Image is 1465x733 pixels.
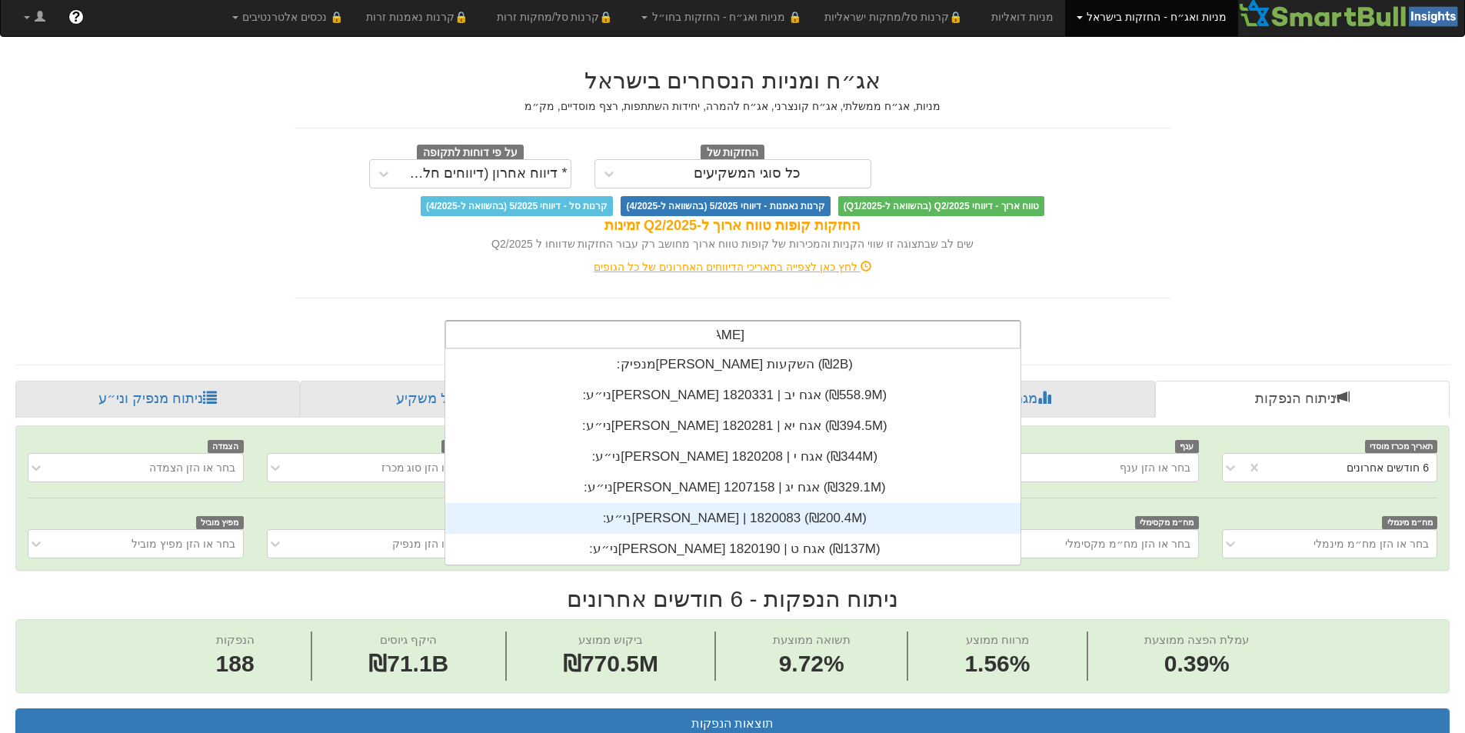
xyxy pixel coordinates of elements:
span: מפיץ מוביל [196,516,244,529]
h5: מניות, אג״ח ממשלתי, אג״ח קונצרני, אג״ח להמרה, יחידות השתתפות, רצף מוסדיים, מק״מ [295,101,1171,112]
div: ני״ע: ‏[PERSON_NAME] אגח יב | 1820331 ‎(₪558.9M)‎ [445,380,1021,411]
div: בחר או הזן מח״מ מינמלי [1314,536,1429,551]
h2: אג״ח ומניות הנסחרים בישראל [295,68,1171,93]
span: סוג מכרז [441,440,483,453]
div: ני״ע: ‏[PERSON_NAME] אגח ט | 1820190 ‎(₪137M)‎ [445,534,1021,565]
div: ני״ע: ‏[PERSON_NAME] אגח י | 1820208 ‎(₪344M)‎ [445,441,1021,472]
div: grid [445,349,1021,565]
span: ביקוש ממוצע [578,633,643,646]
div: ני״ע: ‏[PERSON_NAME] | 1820083 ‎(₪200.4M)‎ [445,503,1021,534]
span: קרנות נאמנות - דיווחי 5/2025 (בהשוואה ל-4/2025) [621,196,830,216]
div: בחר או הזן מח״מ מקסימלי [1065,536,1190,551]
div: החזקות קופות טווח ארוך ל-Q2/2025 זמינות [295,216,1171,236]
span: תשואה ממוצעת [773,633,851,646]
div: כל סוגי המשקיעים [694,166,801,182]
span: מח״מ מקסימלי [1135,516,1199,529]
div: ני״ע: ‏[PERSON_NAME] אגח יא | 1820281 ‎(₪394.5M)‎ [445,411,1021,441]
span: 0.39% [1144,648,1249,681]
span: טווח ארוך - דיווחי Q2/2025 (בהשוואה ל-Q1/2025) [838,196,1044,216]
div: לחץ כאן לצפייה בתאריכי הדיווחים האחרונים של כל הגופים [283,259,1183,275]
div: * דיווח אחרון (דיווחים חלקיים) [401,166,568,182]
span: החזקות של [701,145,765,162]
span: תאריך מכרז מוסדי [1365,440,1437,453]
div: מנפיק: ‏[PERSON_NAME] השקעות ‎(₪2B)‎ [445,349,1021,380]
span: הנפקות [216,633,255,646]
a: פרופיל משקיע [300,381,589,418]
h2: ניתוח הנפקות - 6 חודשים אחרונים [15,586,1450,611]
span: על פי דוחות לתקופה [417,145,524,162]
div: 6 חודשים אחרונים [1347,460,1429,475]
a: ניתוח הנפקות [1155,381,1450,418]
span: מרווח ממוצע [966,633,1029,646]
span: מח״מ מינמלי [1382,516,1437,529]
span: ₪770.5M [563,651,658,676]
div: בחר או הזן ענף [1120,460,1190,475]
span: ? [72,9,80,25]
div: ני״ע: ‏[PERSON_NAME] אגח יג | 1207158 ‎(₪329.1M)‎ [445,472,1021,503]
span: 1.56% [964,648,1030,681]
h3: תוצאות הנפקות [28,717,1437,731]
span: 9.72% [773,648,851,681]
span: 188 [216,648,255,681]
span: קרנות סל - דיווחי 5/2025 (בהשוואה ל-4/2025) [421,196,613,216]
span: היקף גיוסים [380,633,437,646]
span: הצמדה [208,440,244,453]
span: עמלת הפצה ממוצעת [1144,633,1249,646]
div: בחר או הזן הצמדה [149,460,235,475]
a: ניתוח מנפיק וני״ע [15,381,300,418]
div: בחר או הזן מפיץ מוביל [132,536,235,551]
div: שים לב שבתצוגה זו שווי הקניות והמכירות של קופות טווח ארוך מחושב רק עבור החזקות שדווחו ל Q2/2025 [295,236,1171,252]
div: בחר או הזן סוג מכרז [381,460,474,475]
span: ענף [1175,440,1199,453]
div: בחר או הזן מנפיק [392,536,474,551]
span: ₪71.1B [368,651,448,676]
